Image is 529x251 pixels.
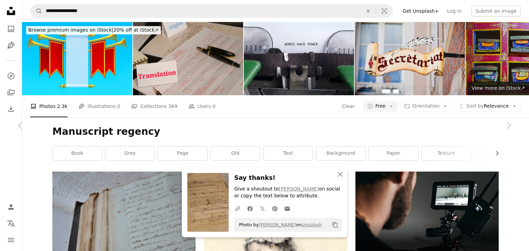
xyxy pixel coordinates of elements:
h3: Say thanks! [234,173,342,183]
button: Visual search [376,4,393,18]
a: Share on Twitter [256,201,269,215]
a: Log in / Sign up [4,200,18,214]
img: paperwork on table in office [133,22,243,95]
a: [PERSON_NAME] [259,222,296,227]
img: Sign for Administrative Office at a Town Hall in France for a Local Municipal Authority [355,22,465,95]
span: 0 [212,102,216,110]
span: Photo by on [236,219,322,230]
a: page [158,146,207,160]
a: Share on Facebook [244,201,256,215]
a: Get Unsplash+ [398,6,443,17]
button: Submit an image [471,6,521,17]
a: Illustrations 0 [79,95,120,117]
p: Give a shoutout to on social or copy the text below to attribute. [234,186,342,199]
span: Free [375,103,386,110]
button: Copy to clipboard [329,219,341,231]
a: grey [105,146,155,160]
button: Orientation [400,101,452,112]
span: View more on iStock ↗ [471,85,525,91]
span: Browse premium images on iStock | [28,27,113,33]
span: 0 [117,102,121,110]
a: Collections [4,86,18,99]
span: Orientation [412,103,439,109]
a: Users 0 [188,95,216,117]
button: Search Unsplash [31,4,42,18]
a: Browse premium images on iStock|20% off at iStock↗ [22,22,165,39]
button: Clear [342,101,355,112]
a: old [211,146,260,160]
a: background [316,146,365,160]
img: Words Have Power - Inspirational Typewriter Text [244,22,354,95]
a: texture [422,146,471,160]
span: Sort by [466,103,484,109]
a: View more on iStock↗ [467,81,529,95]
a: text [263,146,313,160]
a: paper [369,146,418,160]
a: publication [474,146,523,160]
a: Photos [4,22,18,36]
a: Explore [4,69,18,83]
form: Find visuals sitewide [30,4,393,18]
a: an old book with writing on it [52,216,196,222]
h1: Manuscript regency [52,125,499,138]
img: Official Proclamation: Horns, Banners & Scroll [22,22,132,95]
button: Free [363,101,398,112]
a: Share over email [281,201,293,215]
a: Share on Pinterest [269,201,281,215]
a: book [53,146,102,160]
span: 369 [168,102,177,110]
a: Unsplash [301,222,322,227]
button: Language [4,217,18,230]
a: [PERSON_NAME] [279,186,319,192]
button: Sort byRelevance [454,101,521,112]
a: Next [488,92,529,159]
a: Collections 369 [131,95,177,117]
a: Log in [443,6,466,17]
button: Clear [361,4,376,18]
a: Illustrations [4,39,18,52]
div: 20% off at iStock ↗ [26,26,161,34]
span: Relevance [466,103,509,110]
button: Menu [4,233,18,247]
